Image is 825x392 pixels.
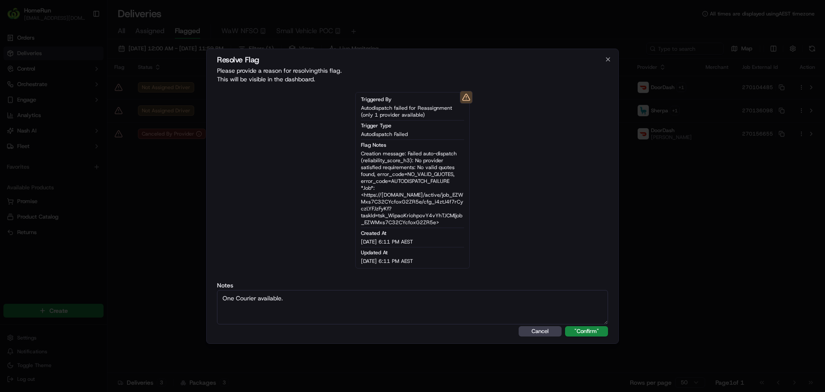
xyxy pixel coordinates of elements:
span: Autodispatch failed for Reassignment (only 1 provider available) [361,105,464,118]
h2: Resolve Flag [217,56,608,64]
span: Trigger Type [361,122,391,129]
span: Creation message: Failed auto-dispatch (reliability_score_h3): No provider satisfied requirements... [361,150,464,226]
span: Triggered By [361,96,391,103]
button: Cancel [519,326,562,336]
span: [DATE] 6:11 PM AEST [361,238,413,245]
span: Autodispatch Failed [361,131,408,138]
span: Created At [361,230,386,237]
span: Updated At [361,249,388,256]
span: [DATE] 6:11 PM AEST [361,258,413,265]
span: Flag Notes [361,142,386,148]
p: Please provide a reason for resolving this flag . This will be visible in the dashboard. [217,66,608,83]
label: Notes [217,282,608,288]
button: "Confirm" [565,326,608,336]
textarea: One Courier available. [217,290,608,324]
